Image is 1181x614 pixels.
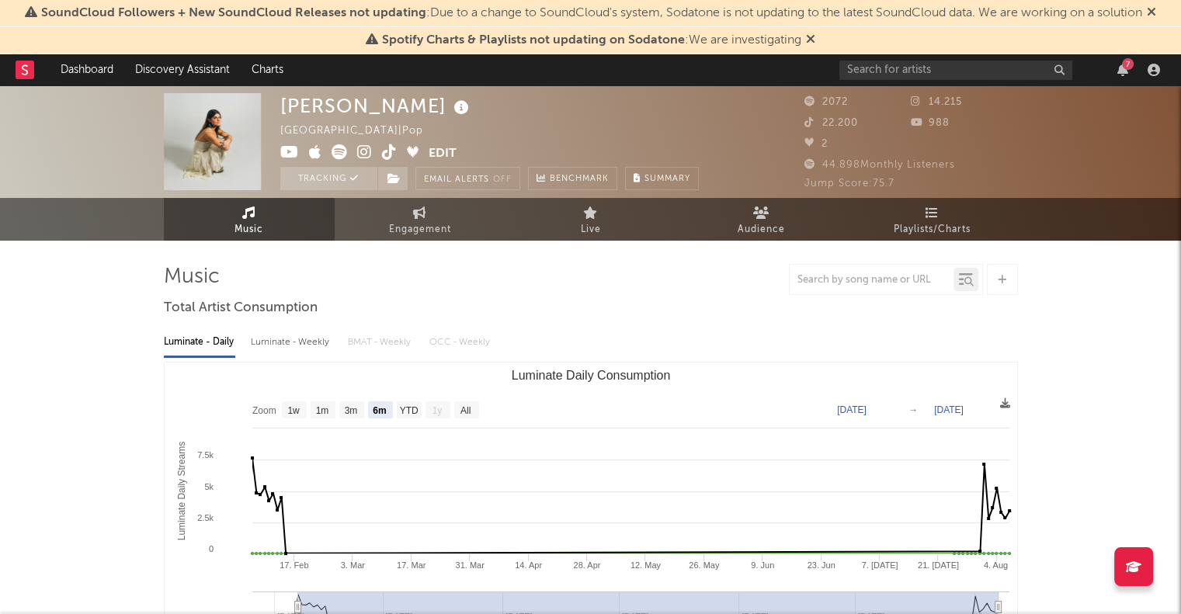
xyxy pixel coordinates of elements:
span: Total Artist Consumption [164,299,318,317]
div: [PERSON_NAME] [280,93,473,119]
text: 23. Jun [807,560,835,570]
div: Luminate - Daily [164,329,235,356]
a: Discovery Assistant [124,54,241,85]
button: Email AlertsOff [415,167,520,190]
text: Luminate Daily Consumption [511,369,670,382]
text: 6m [373,405,386,416]
span: Jump Score: 75.7 [804,179,894,189]
text: All [460,405,470,416]
div: Luminate - Weekly [251,329,332,356]
text: [DATE] [934,404,964,415]
a: Music [164,198,335,241]
span: Live [581,220,601,239]
input: Search by song name or URL [790,274,953,286]
text: 26. May [689,560,720,570]
span: 22.200 [804,118,858,128]
text: Luminate Daily Streams [176,442,187,540]
text: 14. Apr [515,560,542,570]
text: 3m [344,405,357,416]
text: 9. Jun [751,560,774,570]
text: 28. Apr [573,560,600,570]
input: Search for artists [839,61,1072,80]
span: Spotify Charts & Playlists not updating on Sodatone [382,34,685,47]
text: 1m [315,405,328,416]
text: 7.5k [197,450,214,460]
text: 17. Feb [280,560,308,570]
button: 7 [1117,64,1128,76]
text: 7. [DATE] [861,560,898,570]
text: [DATE] [837,404,867,415]
text: YTD [399,405,418,416]
span: 44.898 Monthly Listeners [804,160,955,170]
span: 2072 [804,97,848,107]
span: Dismiss [1147,7,1156,19]
span: Dismiss [806,34,815,47]
button: Edit [429,144,457,164]
button: Tracking [280,167,377,190]
text: 3. Mar [340,560,365,570]
span: Music [234,220,263,239]
text: 2.5k [197,513,214,522]
span: 988 [911,118,950,128]
text: 4. Aug [983,560,1007,570]
text: 17. Mar [397,560,426,570]
span: 2 [804,139,828,149]
text: 1w [287,405,300,416]
text: 0 [208,544,213,553]
div: 7 [1122,58,1134,70]
a: Dashboard [50,54,124,85]
div: [GEOGRAPHIC_DATA] | Pop [280,122,441,140]
a: Playlists/Charts [847,198,1018,241]
text: 5k [204,482,214,491]
a: Charts [241,54,294,85]
span: Playlists/Charts [894,220,971,239]
span: Engagement [389,220,451,239]
a: Benchmark [528,167,617,190]
text: 21. [DATE] [917,560,958,570]
span: Summary [644,175,690,183]
text: 1y [432,405,442,416]
em: Off [493,175,512,184]
a: Live [505,198,676,241]
span: : We are investigating [382,34,801,47]
text: 12. May [630,560,661,570]
span: SoundCloud Followers + New SoundCloud Releases not updating [41,7,426,19]
span: Benchmark [550,170,609,189]
text: Zoom [252,405,276,416]
text: 31. Mar [455,560,485,570]
a: Engagement [335,198,505,241]
span: : Due to a change to SoundCloud's system, Sodatone is not updating to the latest SoundCloud data.... [41,7,1142,19]
span: 14.215 [911,97,962,107]
text: → [908,404,918,415]
button: Summary [625,167,699,190]
span: Audience [738,220,785,239]
a: Audience [676,198,847,241]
